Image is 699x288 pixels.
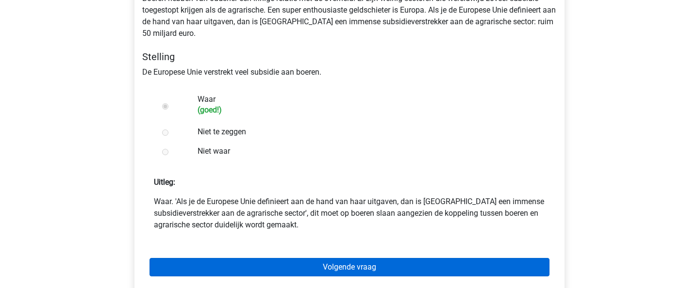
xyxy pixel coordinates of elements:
[142,51,557,63] h5: Stelling
[154,177,175,187] strong: Uitleg:
[198,94,533,114] label: Waar
[150,258,549,276] a: Volgende vraag
[154,196,545,231] p: Waar. 'Als je de Europese Unie definieert aan de hand van haar uitgaven, dan is [GEOGRAPHIC_DATA]...
[198,126,533,138] label: Niet te zeggen
[198,105,533,114] h6: (goed!)
[198,145,533,157] label: Niet waar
